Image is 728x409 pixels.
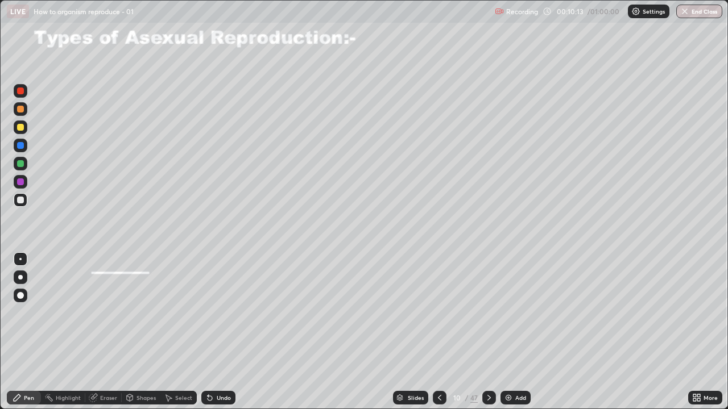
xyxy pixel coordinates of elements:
img: end-class-cross [680,7,689,16]
p: LIVE [10,7,26,16]
img: add-slide-button [504,393,513,402]
p: Recording [506,7,538,16]
div: Eraser [100,395,117,400]
div: 47 [470,393,478,403]
img: class-settings-icons [631,7,640,16]
div: Shapes [136,395,156,400]
div: More [704,395,718,400]
div: / [465,394,468,401]
div: Add [515,395,526,400]
p: How to organism reproduce - 01 [34,7,134,16]
div: 10 [451,394,462,401]
div: Highlight [56,395,81,400]
img: recording.375f2c34.svg [495,7,504,16]
div: Undo [217,395,231,400]
div: Slides [408,395,424,400]
p: Settings [643,9,665,14]
div: Select [175,395,192,400]
div: Pen [24,395,34,400]
button: End Class [676,5,722,18]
